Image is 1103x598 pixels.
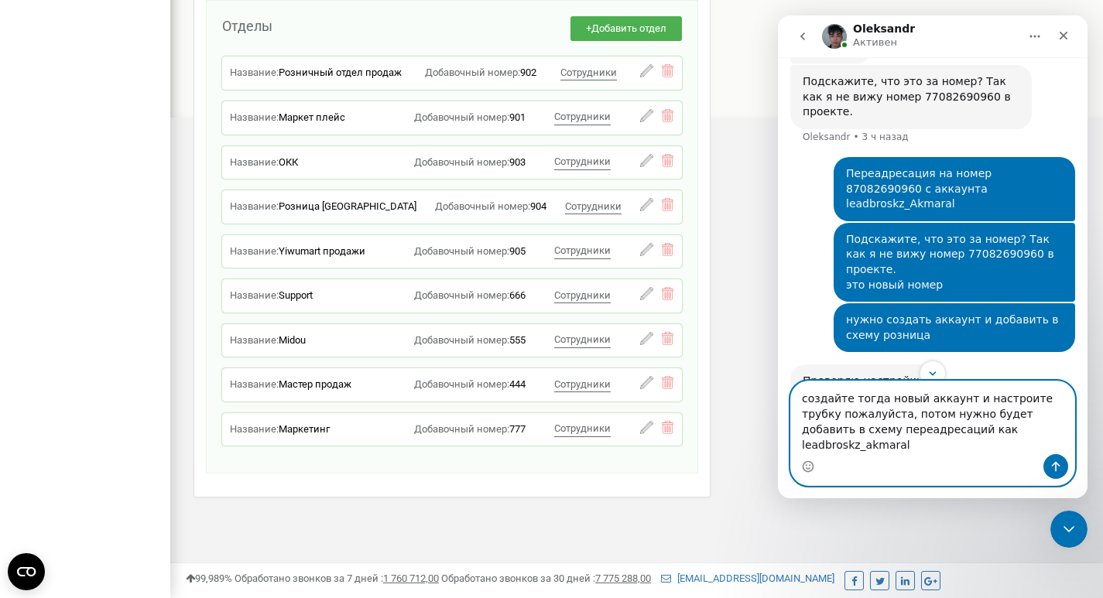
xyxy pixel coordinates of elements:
[235,572,439,584] span: Обработано звонков за 7 дней :
[222,18,272,34] span: Отделы
[554,111,611,122] span: Сотрудники
[186,572,232,584] span: 99,989%
[230,378,279,390] span: Название:
[414,423,509,435] span: Добавочный номер:
[230,245,279,257] span: Название:
[1050,511,1088,548] iframe: Intercom live chat
[414,289,509,301] span: Добавочный номер:
[554,244,611,256] span: Сотрудники
[230,111,279,123] span: Название:
[570,16,682,42] button: +Добавить отдел
[230,334,279,346] span: Название:
[425,67,520,78] span: Добавочный номер:
[509,111,526,123] span: 901
[509,156,526,168] span: 903
[279,289,313,301] span: Support
[554,422,611,434] span: Сотрудники
[554,155,611,167] span: Сотрудники
[230,200,279,212] span: Название:
[530,200,546,212] span: 904
[279,378,351,390] span: Мастер продаж
[591,22,666,34] span: Добавить отдел
[554,333,611,345] span: Сотрудники
[414,156,509,168] span: Добавочный номер:
[509,334,526,346] span: 555
[560,67,617,78] span: Сотрудники
[565,200,622,212] span: Сотрудники
[8,553,45,590] button: Open CMP widget
[279,156,298,168] span: ОКК
[279,245,365,257] span: Yiwumart продажи
[778,15,1088,498] iframe: Intercom live chat
[230,67,279,78] span: Название:
[230,423,279,435] span: Название:
[554,378,611,390] span: Сотрудники
[520,67,536,78] span: 902
[279,423,330,435] span: Маркетинг
[509,289,526,301] span: 666
[279,334,306,346] span: Midou
[441,572,651,584] span: Обработано звонков за 30 дней :
[435,200,530,212] span: Добавочный номер:
[509,245,526,257] span: 905
[414,334,509,346] span: Добавочный номер:
[230,156,279,168] span: Название:
[383,572,439,584] u: 1 760 712,00
[414,378,509,390] span: Добавочный номер:
[279,67,402,78] span: Розничный отдел продаж
[595,572,651,584] u: 7 775 288,00
[230,289,279,301] span: Название:
[661,572,834,584] a: [EMAIL_ADDRESS][DOMAIN_NAME]
[414,245,509,257] span: Добавочный номер:
[279,200,416,212] span: Розница [GEOGRAPHIC_DATA]
[554,289,611,301] span: Сотрудники
[279,111,345,123] span: Маркет плейс
[509,423,526,435] span: 777
[509,378,526,390] span: 444
[414,111,509,123] span: Добавочный номер:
